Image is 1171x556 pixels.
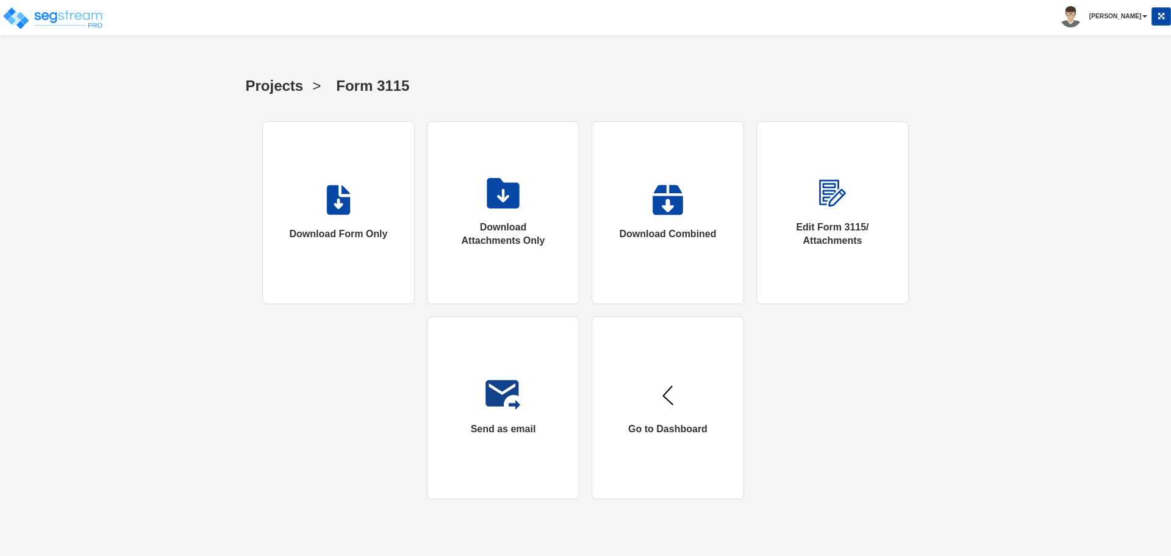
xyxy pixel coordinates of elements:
[290,227,388,241] div: Download Form Only
[652,185,683,215] img: Download Combined Icon
[756,121,909,304] a: Edit Form 3115/ Attachments
[312,78,321,97] h3: >
[427,316,579,499] button: Send as email
[452,221,554,249] div: Download Attachments Only
[336,78,409,97] h3: Form 3115
[327,66,409,103] a: Form 3115
[245,78,303,97] h3: Projects
[653,380,683,410] img: Dashboard Icon
[262,121,415,304] a: Download Form Only
[1060,6,1081,27] img: avatar.png
[592,316,744,499] a: Go to Dashboard
[592,121,744,304] a: Download Combined
[781,221,884,249] div: Edit Form 3115/ Attachments
[487,178,519,208] img: Download Attachments Only Icon
[628,422,707,437] div: Go to Dashboard
[326,185,351,215] img: Download Form Only Icon
[619,227,716,241] div: Download Combined
[1089,13,1141,20] b: [PERSON_NAME]
[485,380,521,410] img: Edit Form 3115/Attachments Icon
[817,178,848,208] img: Edit Form 3115/Attachments Icon
[236,66,303,103] a: Projects
[471,422,536,437] div: Send as email
[427,121,579,304] a: Download Attachments Only
[2,6,106,30] img: logo_pro_r.png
